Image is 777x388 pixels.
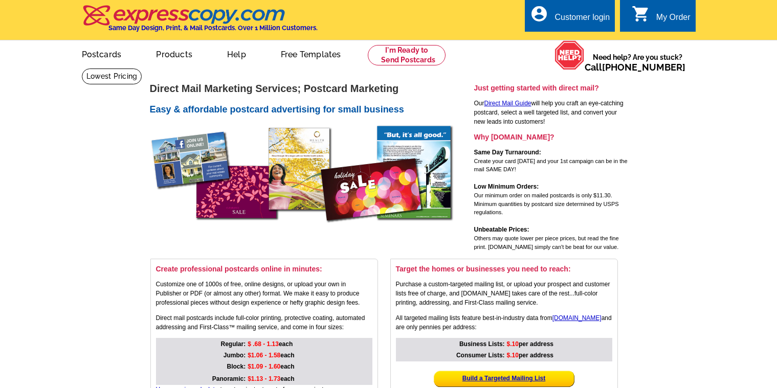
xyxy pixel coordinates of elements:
strong: Same Day Turnaround: [474,149,541,156]
strong: Business Lists: [459,340,505,348]
strong: Low Minimum Orders: [474,183,539,190]
strong: Consumer Lists: [456,352,505,359]
strong: Panoramic: [212,375,246,382]
a: Same Day Design, Print, & Mail Postcards. Over 1 Million Customers. [82,12,318,32]
div: My Order [656,13,691,27]
img: direct mail postcards [150,121,457,240]
h4: Same Day Design, Print, & Mail Postcards. Over 1 Million Customers. [108,24,318,32]
strong: per address [507,340,553,348]
p: All targeted mailing lists feature best-in-industry data from and are only pennies per address: [396,313,612,332]
h1: Direct Mail Marketing Services; Postcard Marketing [150,83,472,94]
a: shopping_cart My Order [632,11,691,24]
a: account_circle Customer login [530,11,610,24]
span: Call [585,62,685,73]
img: help [554,40,585,70]
span: $1.06 - 1.58 [248,352,280,359]
p: Purchase a custom-targeted mailing list, or upload your prospect and customer lists free of charg... [396,280,612,307]
span: $1.13 - 1.73 [248,375,280,382]
a: Direct Mail Guide [484,100,531,107]
strong: Jumbo: [224,352,246,359]
h3: Why [DOMAIN_NAME]? [474,132,628,142]
a: Help [211,41,262,65]
a: Postcards [65,41,138,65]
i: account_circle [530,5,548,23]
span: Need help? Are you stuck? [585,52,691,73]
h3: Create professional postcards online in minutes: [156,264,372,273]
strong: each [248,340,293,348]
i: shopping_cart [632,5,650,23]
h3: Target the homes or businesses you need to reach: [396,264,612,273]
h3: Just getting started with direct mail? [474,83,628,93]
p: Direct mail postcards include full-color printing, protective coating, automated addressing and F... [156,313,372,332]
span: $1.09 - 1.60 [248,363,280,370]
p: Customize one of 1000s of free, online designs, or upload your own in Publisher or PDF (or almost... [156,280,372,307]
strong: Block: [227,363,246,370]
div: Customer login [554,13,610,27]
strong: each [248,363,294,370]
a: Free Templates [264,41,358,65]
span: Others may quote lower per piece prices, but read the fine print. [DOMAIN_NAME] simply can't be b... [474,235,619,250]
a: Products [140,41,209,65]
a: Build a Targeted Mailing List [462,375,545,382]
strong: Regular: [221,340,246,348]
span: Our minimum order on mailed postcards is only $11.30. Minimum quantities by postcard size determi... [474,192,619,215]
a: [PHONE_NUMBER] [602,62,685,73]
span: $.10 [507,340,519,348]
strong: Unbeatable Prices: [474,226,529,233]
span: $ .68 - 1.13 [248,340,279,348]
h2: Easy & affordable postcard advertising for small business [150,104,472,116]
a: [DOMAIN_NAME] [552,314,602,322]
span: Create your card [DATE] and your 1st campaign can be in the mail SAME DAY! [474,158,628,173]
p: Our will help you craft an eye-catching postcard, select a well targeted list, and convert your n... [474,99,628,126]
strong: each [248,352,294,359]
span: $.10 [507,352,519,359]
strong: per address [507,352,553,359]
strong: each [248,375,294,382]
